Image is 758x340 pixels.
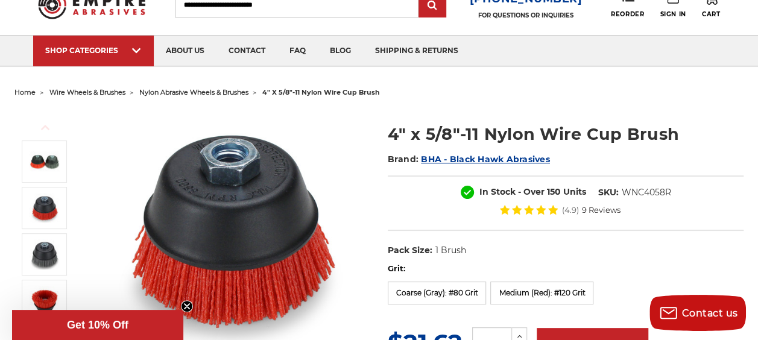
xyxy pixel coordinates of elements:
[611,10,644,18] span: Reorder
[30,193,60,223] img: 4" Nylon Cup Brush, red medium
[388,154,419,165] span: Brand:
[67,319,128,331] span: Get 10% Off
[702,10,720,18] span: Cart
[262,88,380,96] span: 4" x 5/8"-11 nylon wire cup brush
[598,186,619,199] dt: SKU:
[563,186,586,197] span: Units
[216,36,277,66] a: contact
[660,10,686,18] span: Sign In
[277,36,318,66] a: faq
[649,295,746,331] button: Contact us
[14,88,36,96] a: home
[435,244,466,257] dd: 1 Brush
[30,146,60,177] img: 4" x 5/8"-11 Nylon Wire Cup Brushes
[388,244,432,257] dt: Pack Size:
[49,88,125,96] a: wire wheels & brushes
[421,154,550,165] a: BHA - Black Hawk Abrasives
[479,186,516,197] span: In Stock
[562,206,579,214] span: (4.9)
[682,307,738,319] span: Contact us
[388,122,744,146] h1: 4" x 5/8"-11 Nylon Wire Cup Brush
[30,239,60,269] img: 4" Nylon Cup Brush, gray coarse
[582,206,621,214] span: 9 Reviews
[470,11,583,19] p: FOR QUESTIONS OR INQUIRIES
[388,263,744,275] label: Grit:
[518,186,545,197] span: - Over
[318,36,363,66] a: blog
[30,286,60,316] img: red nylon wire bristle cup brush 4 inch
[154,36,216,66] a: about us
[363,36,470,66] a: shipping & returns
[547,186,561,197] span: 150
[181,300,193,312] button: Close teaser
[139,88,248,96] a: nylon abrasive wheels & brushes
[12,310,183,340] div: Get 10% OffClose teaser
[31,115,60,140] button: Previous
[45,46,142,55] div: SHOP CATEGORIES
[622,186,671,199] dd: WNC4058R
